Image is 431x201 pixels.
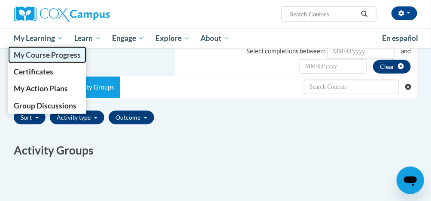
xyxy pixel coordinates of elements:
[50,111,104,124] button: Activity type
[7,28,424,48] div: Main menu
[8,97,86,114] a: Group Discussions
[14,111,46,124] button: Sort
[8,80,86,97] a: My Action Plans
[200,33,230,43] span: About
[112,33,144,43] span: Engage
[376,29,424,47] a: En español
[289,9,358,19] input: Search Courses
[304,80,399,94] input: Search Withdrawn Transcripts
[14,84,68,93] span: My Action Plans
[14,6,140,22] a: Cox Campus
[74,33,101,43] span: Learn
[401,47,411,55] span: and
[14,101,76,110] span: Group Discussions
[328,44,395,59] input: Date Input
[397,167,424,194] iframe: Button to launch messaging window
[14,33,63,43] span: My Learning
[14,142,417,158] h2: Activity Groups
[8,28,69,48] a: My Learning
[246,47,325,55] span: Select completions between:
[14,50,81,59] span: My Course Progress
[150,28,195,48] a: Explore
[69,28,107,48] a: Learn
[358,9,371,19] button: Search
[195,28,236,48] a: About
[8,63,86,80] a: Certificates
[405,77,417,97] button: Clear searching
[8,46,86,63] a: My Course Progress
[300,59,367,74] input: Date Input
[14,6,110,22] img: Cox Campus
[392,6,417,20] button: Account Settings
[64,77,120,98] a: Activity Groups
[106,28,150,48] a: Engage
[14,67,53,76] span: Certificates
[155,33,190,43] span: Explore
[109,111,154,124] button: Outcome
[382,34,418,43] span: En español
[373,60,411,74] button: clear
